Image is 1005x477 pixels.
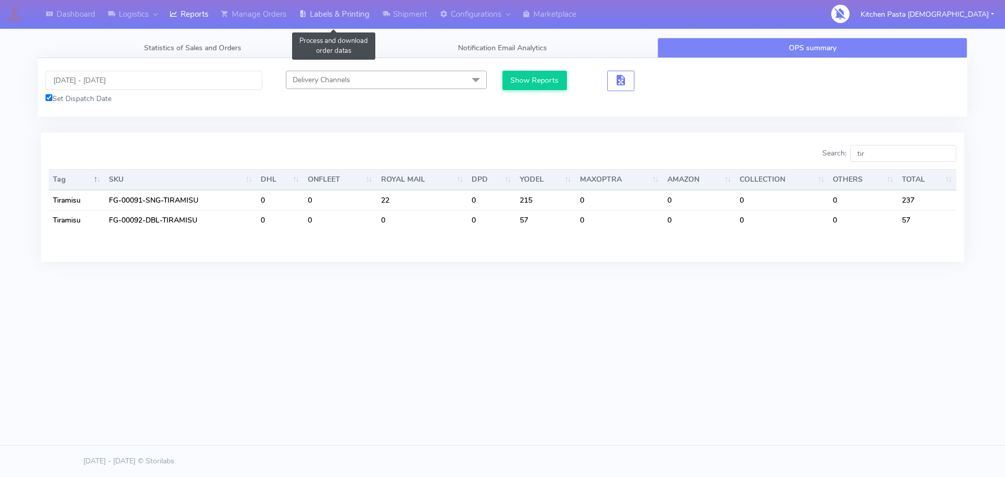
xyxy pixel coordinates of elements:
[49,190,105,210] td: Tiramisu
[38,38,967,58] ul: Tabs
[304,190,377,210] td: 0
[46,71,262,90] input: Pick the Daterange
[576,190,664,210] td: 0
[829,169,898,190] th: OTHERS : activate to sort column ascending
[46,93,262,104] div: Set Dispatch Date
[735,210,829,230] td: 0
[822,145,956,162] label: Search:
[467,190,516,210] td: 0
[304,210,377,230] td: 0
[293,75,350,85] span: Delivery Channels
[898,210,956,230] td: 57
[105,210,256,230] td: FG-00092-DBL-TIRAMISU
[516,210,576,230] td: 57
[458,43,547,53] span: Notification Email Analytics
[663,190,735,210] td: 0
[467,169,516,190] th: DPD : activate to sort column ascending
[853,4,1002,25] button: Kitchen Pasta [DEMOGRAPHIC_DATA]
[256,190,304,210] td: 0
[467,210,516,230] td: 0
[789,43,836,53] span: OPS summary
[256,169,304,190] th: DHL : activate to sort column ascending
[735,190,829,210] td: 0
[105,169,256,190] th: SKU: activate to sort column ascending
[49,169,105,190] th: Tag: activate to sort column descending
[304,169,377,190] th: ONFLEET : activate to sort column ascending
[49,210,105,230] td: Tiramisu
[256,210,304,230] td: 0
[516,169,576,190] th: YODEL : activate to sort column ascending
[898,190,956,210] td: 237
[663,169,735,190] th: AMAZON : activate to sort column ascending
[829,190,898,210] td: 0
[377,190,468,210] td: 22
[850,145,956,162] input: Search:
[377,210,468,230] td: 0
[516,190,576,210] td: 215
[898,169,956,190] th: TOTAL : activate to sort column ascending
[502,71,567,90] button: Show Reports
[144,43,241,53] span: Statistics of Sales and Orders
[735,169,829,190] th: COLLECTION : activate to sort column ascending
[576,210,664,230] td: 0
[576,169,664,190] th: MAXOPTRA : activate to sort column ascending
[105,190,256,210] td: FG-00091-SNG-TIRAMISU
[829,210,898,230] td: 0
[663,210,735,230] td: 0
[377,169,468,190] th: ROYAL MAIL : activate to sort column ascending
